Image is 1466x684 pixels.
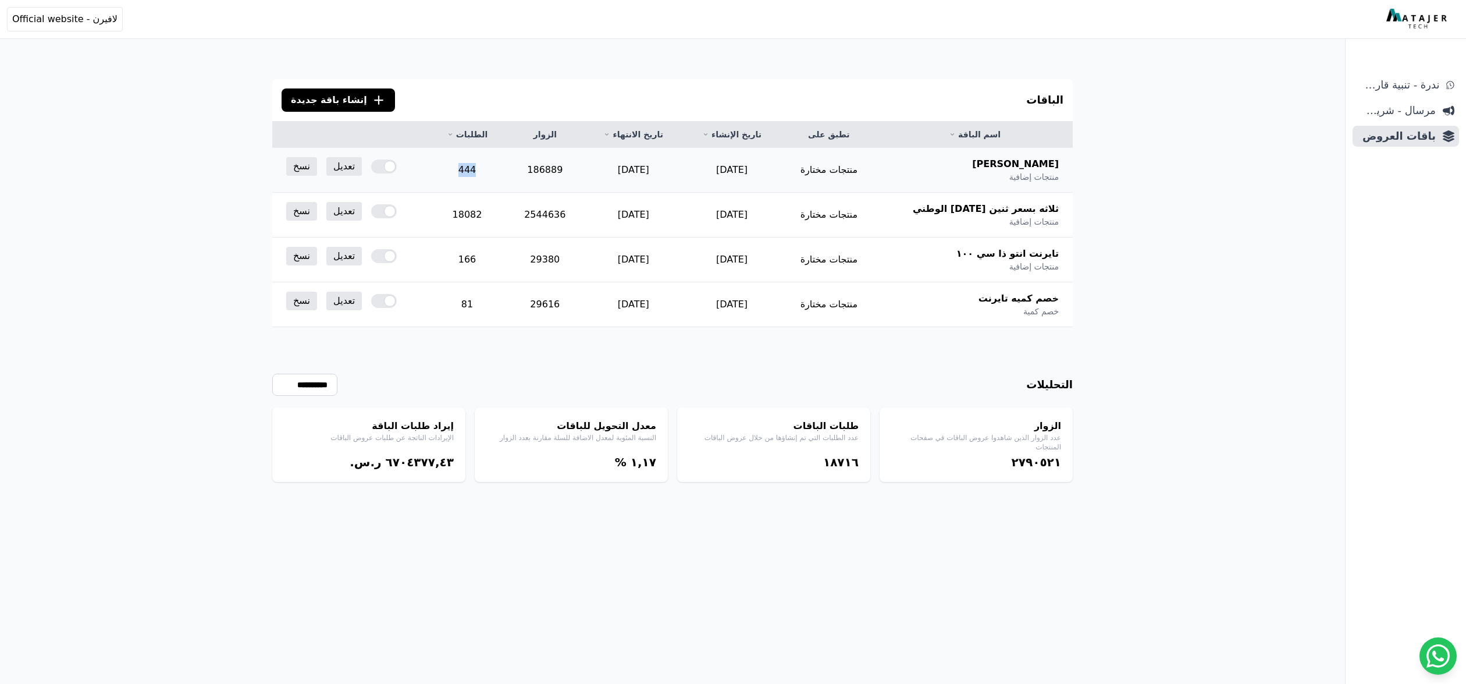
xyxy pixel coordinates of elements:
[891,433,1061,452] p: عدد الزوار الذين شاهدوا عروض الباقات في صفحات المنتجات
[1009,216,1059,228] span: منتجات إضافية
[689,419,859,433] h4: طلبات الباقات
[781,282,877,327] td: منتجات مختارة
[428,282,506,327] td: 81
[781,148,877,193] td: منتجات مختارة
[284,419,454,433] h4: إيراد طلبات الباقة
[506,122,584,148] th: الزوار
[506,193,584,238] td: 2544636
[584,193,683,238] td: [DATE]
[584,148,683,193] td: [DATE]
[891,129,1059,140] a: اسم الباقة
[385,455,454,469] bdi: ٦٧۰٤۳٧٧,٤۳
[486,433,656,442] p: النسبة المئوية لمعدل الاضافة للسلة مقارنة بعدد الزوار
[683,282,781,327] td: [DATE]
[1026,92,1063,108] h3: الباقات
[326,292,362,310] a: تعديل
[1023,306,1059,317] span: خصم كمية
[891,419,1061,433] h4: الزوار
[978,292,1059,306] span: خصم كميه تايرنت
[972,157,1059,171] span: [PERSON_NAME]
[781,238,877,282] td: منتجات مختارة
[506,148,584,193] td: 186889
[506,282,584,327] td: 29616
[781,122,877,148] th: تطبق على
[428,193,506,238] td: 18082
[683,238,781,282] td: [DATE]
[1009,171,1059,183] span: منتجات إضافية
[286,202,317,221] a: نسخ
[781,193,877,238] td: منتجات مختارة
[326,202,362,221] a: تعديل
[1357,77,1439,93] span: ندرة - تنبية قارب علي النفاذ
[286,157,317,176] a: نسخ
[631,455,656,469] bdi: ١,١٧
[1357,102,1436,119] span: مرسال - شريط دعاية
[284,433,454,442] p: الإيرادات الناتجة عن طلبات عروض الباقات
[428,238,506,282] td: 166
[584,282,683,327] td: [DATE]
[913,202,1059,216] span: ثلاثه بسعر ثنين [DATE] الوطني
[326,157,362,176] a: تعديل
[286,247,317,265] a: نسخ
[291,93,367,107] span: إنشاء باقة جديدة
[282,88,395,112] button: إنشاء باقة جديدة
[1009,261,1059,272] span: منتجات إضافية
[286,292,317,310] a: نسخ
[697,129,767,140] a: تاريخ الإنشاء
[326,247,362,265] a: تعديل
[1357,128,1436,144] span: باقات العروض
[584,238,683,282] td: [DATE]
[7,7,123,31] button: لافيرن - Official website
[506,238,584,282] td: 29380
[12,12,118,26] span: لافيرن - Official website
[1386,9,1450,30] img: MatajerTech Logo
[615,455,627,469] span: %
[956,247,1059,261] span: تايرنت انتو ذا سي ١٠٠
[442,129,492,140] a: الطلبات
[598,129,669,140] a: تاريخ الانتهاء
[891,454,1061,470] div: ٢٧٩۰٥٢١
[428,148,506,193] td: 444
[683,193,781,238] td: [DATE]
[486,419,656,433] h4: معدل التحويل للباقات
[350,455,381,469] span: ر.س.
[689,454,859,470] div: ١٨٧١٦
[689,433,859,442] p: عدد الطلبات التي تم إنشاؤها من خلال عروض الباقات
[1026,377,1073,393] h3: التحليلات
[683,148,781,193] td: [DATE]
